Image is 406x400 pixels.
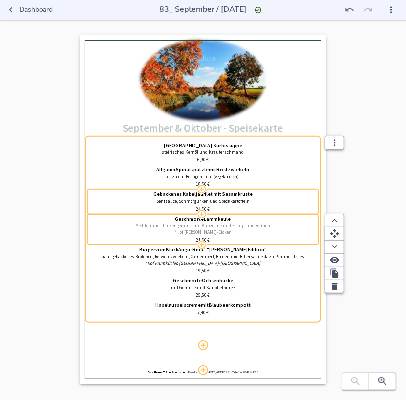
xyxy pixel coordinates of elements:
[206,310,209,316] span: €
[155,247,166,253] span: vom
[197,157,206,163] span: 6,90
[192,247,205,253] span: Rind*
[90,276,316,300] div: GeschmorteOchsenbackemit Gemüse und Kartoffelpüree25,50€
[196,237,207,243] span: 21,50
[90,165,316,189] div: AllgäuerSpinatspätzlemitRöstzwiebelndazu ein Beilagensalat (vegetarisch)18,50€
[90,214,316,245] div: GeschmorteLammkeuleMediterranes Linsengemüse mit Aubergine und Feta, grüne Bohnen*Hof [PERSON_NAM...
[90,138,316,320] div: [GEOGRAPHIC_DATA]-Kürbissuppesteirisches Kernöl und Kräuterschmand6,90€AllgäuerSpinatspätzlemitRö...
[178,247,192,253] span: Angus
[209,167,217,173] span: mit
[212,143,214,149] span: -
[176,167,209,173] span: Spinatspätzle
[202,278,233,284] span: Ochsenbacke
[197,310,206,316] span: 7,40
[90,245,316,276] div: BurgervomBlackAngusRind*-"[PERSON_NAME]Edition"hausgebackenes Brötchen, Rotweinzwiebeln, Camember...
[196,292,207,298] span: 25,50
[8,4,53,16] span: Dashboard
[255,6,262,14] svg: Zuletzt gespeichert: 03.09.2025 12:19 Uhr
[217,167,250,173] span: Röstzwiebeln
[208,237,210,243] span: €
[330,268,340,278] svg: Duplizieren
[330,282,340,291] svg: Löschen
[90,229,316,236] p: *Hof [PERSON_NAME]-Eicken
[173,278,202,284] span: Geschmorte
[248,247,267,253] span: Edition"
[205,247,207,253] span: -
[196,268,207,274] span: 19,50
[209,302,251,308] span: Blaubeerkompott
[330,255,340,265] svg: Zeigen / verbergen
[90,223,316,229] p: Mediterranes Linsengemüse mit Aubergine und Feta, grüne Bohnen
[206,157,209,163] span: €
[155,302,201,308] span: Haselnusseiscreme
[197,364,209,376] button: Modul hinzufügen
[197,240,207,250] button: Speise / Getränk hinzufügen
[90,174,316,180] p: dazu ein Beilagensalat (vegetarisch)
[90,300,316,318] div: HaselnusseiscrememitBlaubeerkompott7,40€
[208,206,210,212] span: €
[146,260,261,266] em: *Hof Krumkühler, [GEOGRAPHIC_DATA]-[GEOGRAPHIC_DATA]
[90,189,316,214] div: Senfsauce, Schmorgurken und Speckkartoffeln24,50€
[166,247,178,253] span: Black
[4,1,57,19] button: Dashboard
[90,285,316,291] p: mit Gemüse und Kartoffelpüree
[204,216,231,222] span: Lammkeule
[157,167,176,173] span: Allgäuer
[158,3,249,16] input: …
[164,143,212,149] span: [GEOGRAPHIC_DATA]
[90,254,316,260] p: hausgebackenes Brötchen, Rotweinzwiebeln, Camembert, Birnen und Bittersalate dazu Pommes frites
[175,216,204,222] span: Geschmorte
[197,339,209,351] button: Modul hinzufügen
[208,181,210,187] span: €
[90,149,316,156] p: steirisches Kernöl und Kräuterschmand
[330,138,340,148] svg: Modul Optionen
[201,302,209,308] span: mit
[90,199,316,205] p: Senfsauce, Schmorgurken und Speckkartoffeln
[330,242,340,252] svg: Nach unten
[330,216,340,225] svg: Nach oben
[196,206,207,212] span: 24,50
[208,292,210,298] span: €
[196,181,207,187] span: 18,50
[214,143,242,149] span: Kürbissuppe
[207,247,248,253] span: "[PERSON_NAME]
[90,141,316,165] div: [GEOGRAPHIC_DATA]-Kürbissuppesteirisches Kernöl und Kräuterschmand6,90€
[139,247,155,253] span: Burger
[208,268,210,274] span: €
